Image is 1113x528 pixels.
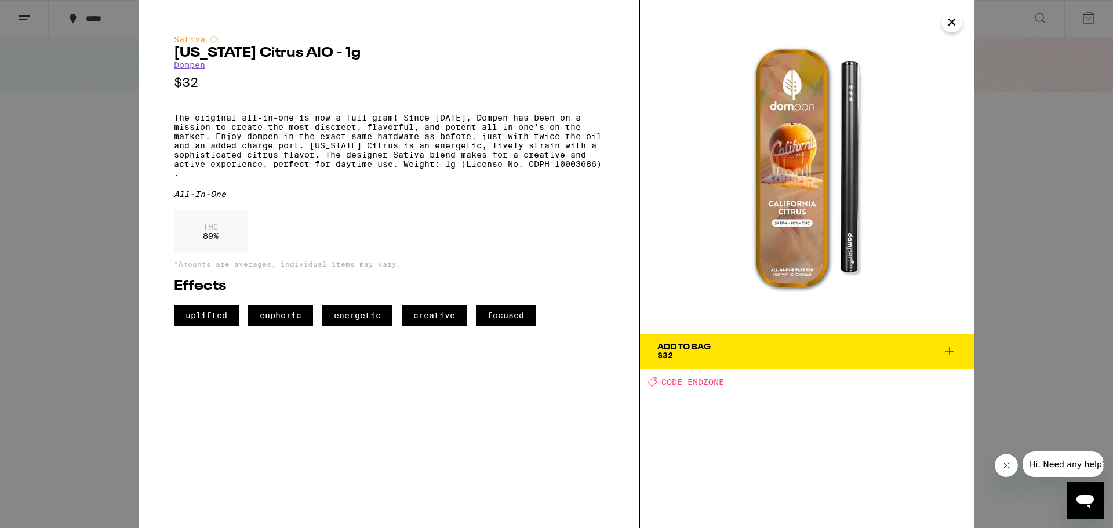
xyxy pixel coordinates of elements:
[174,190,604,199] div: All-In-One
[174,35,604,44] div: Sativa
[1067,482,1104,519] iframe: Button to launch messaging window
[657,343,711,351] div: Add To Bag
[640,334,974,369] button: Add To Bag$32
[402,305,467,326] span: creative
[174,279,604,293] h2: Effects
[174,60,205,70] a: Dompen
[209,35,219,44] img: sativaColor.svg
[476,305,536,326] span: focused
[174,305,239,326] span: uplifted
[248,305,313,326] span: euphoric
[203,222,219,231] p: THC
[1023,451,1104,477] iframe: Message from company
[941,12,962,32] button: Close
[995,454,1018,477] iframe: Close message
[174,75,604,90] p: $32
[174,210,248,252] div: 89 %
[174,46,604,60] h2: [US_STATE] Citrus AIO - 1g
[174,113,604,178] p: The original all-in-one is now a full gram! Since [DATE], Dompen has been on a mission to create ...
[7,8,83,17] span: Hi. Need any help?
[661,377,724,387] span: CODE ENDZONE
[322,305,392,326] span: energetic
[657,351,673,360] span: $32
[174,260,604,268] p: *Amounts are averages, individual items may vary.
